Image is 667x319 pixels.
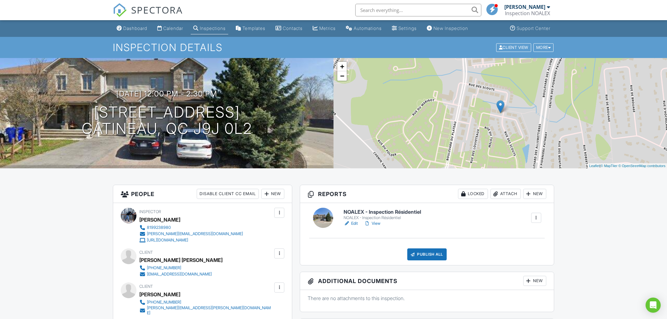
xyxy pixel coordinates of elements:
[139,284,153,289] span: Client
[139,231,243,237] a: [PERSON_NAME][EMAIL_ADDRESS][DOMAIN_NAME]
[588,163,667,169] div: |
[589,164,600,168] a: Leaflet
[123,26,147,31] div: Dashboard
[337,71,347,81] a: Zoom out
[344,209,421,215] h6: NOALEX - Inspection Résidentiel
[458,189,488,199] div: Locked
[147,225,171,230] div: 8199238980
[139,215,180,224] div: [PERSON_NAME]
[139,250,153,255] span: Client
[355,4,481,16] input: Search everything...
[433,26,468,31] div: New Inspection
[131,3,183,16] span: SPECTORA
[300,185,554,203] h3: Reports
[82,104,252,137] h1: [STREET_ADDRESS] Gatineau, QC J9J 0L2
[233,23,268,34] a: Templates
[139,255,223,265] div: [PERSON_NAME] [PERSON_NAME]
[114,23,150,34] a: Dashboard
[147,238,188,243] div: [URL][DOMAIN_NAME]
[517,26,550,31] div: Support Center
[147,265,181,270] div: [PHONE_NUMBER]
[113,9,183,22] a: SPECTORA
[523,189,546,199] div: New
[155,23,186,34] a: Calendar
[139,299,273,305] a: [PHONE_NUMBER]
[504,4,545,10] div: [PERSON_NAME]
[354,26,382,31] div: Automations
[646,298,661,313] div: Open Intercom Messenger
[139,305,273,316] a: [PERSON_NAME][EMAIL_ADDRESS][PERSON_NAME][DOMAIN_NAME]
[147,305,273,316] div: [PERSON_NAME][EMAIL_ADDRESS][PERSON_NAME][DOMAIN_NAME]
[343,23,384,34] a: Automations (Basic)
[398,26,417,31] div: Settings
[308,295,546,302] p: There are no attachments to this inspection.
[344,215,421,220] div: NOALEX - Inspection Résidentiel
[496,45,533,49] a: Client View
[139,290,180,299] div: [PERSON_NAME]
[273,23,305,34] a: Contacts
[283,26,303,31] div: Contacts
[337,62,347,71] a: Zoom in
[139,271,217,277] a: [EMAIL_ADDRESS][DOMAIN_NAME]
[424,23,471,34] a: New Inspection
[319,26,336,31] div: Metrics
[490,189,521,199] div: Attach
[242,26,265,31] div: Templates
[113,185,292,203] h3: People
[139,265,217,271] a: [PHONE_NUMBER]
[113,42,554,53] h1: Inspection Details
[310,23,338,34] a: Metrics
[618,164,665,168] a: © OpenStreetMap contributors
[197,189,259,199] div: Disable Client CC Email
[389,23,419,34] a: Settings
[200,26,226,31] div: Inspections
[163,26,183,31] div: Calendar
[147,300,181,305] div: [PHONE_NUMBER]
[139,224,243,231] a: 8199238980
[344,220,358,227] a: Edit
[139,209,161,214] span: Inspector
[407,248,447,260] div: Publish All
[600,164,618,168] a: © MapTiler
[364,220,380,227] a: View
[507,23,553,34] a: Support Center
[191,23,228,34] a: Inspections
[113,3,127,17] img: The Best Home Inspection Software - Spectora
[300,272,554,290] h3: Additional Documents
[139,237,243,243] a: [URL][DOMAIN_NAME]
[261,189,284,199] div: New
[505,10,550,16] div: Inspection NOALEX
[533,43,554,52] div: More
[116,90,217,98] h3: [DATE] 12:00 pm - 2:30 pm
[147,231,243,236] div: [PERSON_NAME][EMAIL_ADDRESS][DOMAIN_NAME]
[496,43,531,52] div: Client View
[147,272,212,277] div: [EMAIL_ADDRESS][DOMAIN_NAME]
[523,276,546,286] div: New
[344,209,421,220] a: NOALEX - Inspection Résidentiel NOALEX - Inspection Résidentiel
